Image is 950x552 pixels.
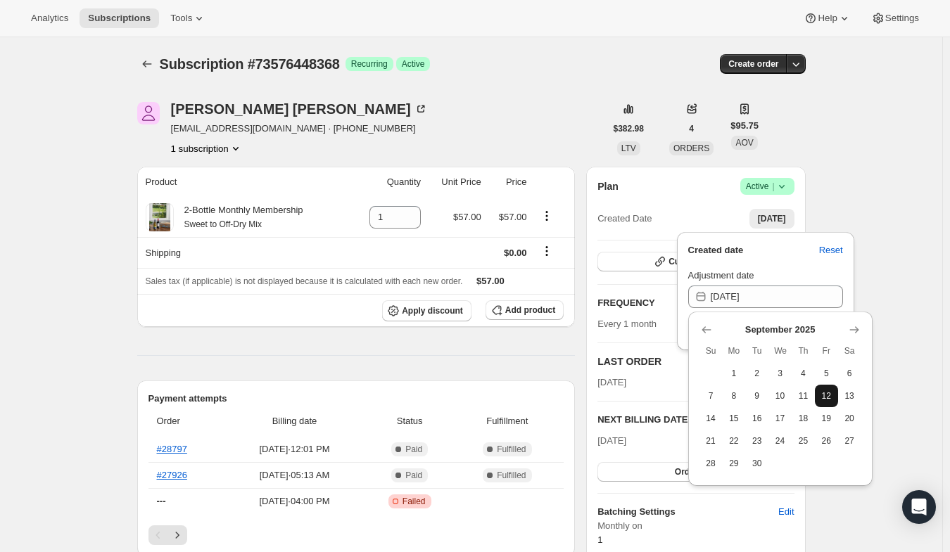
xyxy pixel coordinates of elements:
[705,345,717,357] span: Su
[819,243,843,257] span: Reset
[722,407,745,430] button: Monday September 15 2025
[797,345,809,357] span: Th
[844,368,856,379] span: 6
[350,167,425,198] th: Quantity
[728,345,740,357] span: Mo
[735,138,753,148] span: AOV
[597,413,778,427] h2: NEXT BILLING DATE
[699,452,723,475] button: Sunday September 28 2025
[778,505,794,519] span: Edit
[838,407,861,430] button: Saturday September 20 2025
[751,435,763,447] span: 23
[774,368,786,379] span: 3
[768,430,792,452] button: Wednesday September 24 2025
[148,392,564,406] h2: Payment attempts
[751,413,763,424] span: 16
[797,390,809,402] span: 11
[425,167,486,198] th: Unit Price
[768,362,792,385] button: Wednesday September 3 2025
[229,468,360,482] span: [DATE] · 05:13 AM
[815,430,838,452] button: Friday September 26 2025
[838,362,861,385] button: Saturday September 6 2025
[745,430,768,452] button: Tuesday September 23 2025
[680,119,702,139] button: 4
[497,470,526,481] span: Fulfilled
[768,340,792,362] th: Wednesday
[699,340,723,362] th: Sunday
[382,300,471,321] button: Apply discount
[815,362,838,385] button: Friday September 5 2025
[597,354,764,368] h2: LAST ORDER
[792,407,815,430] button: Thursday September 18 2025
[497,444,526,455] span: Fulfilled
[405,444,422,455] span: Paid
[597,505,778,519] h6: Batching Settings
[728,368,740,379] span: 1
[844,390,856,402] span: 13
[148,525,564,545] nav: Pagination
[728,435,740,447] span: 22
[774,435,786,447] span: 24
[815,385,838,407] button: Friday September 12 2025
[728,390,740,402] span: 8
[453,212,481,222] span: $57.00
[597,296,778,310] h2: FREQUENCY
[902,490,936,524] div: Open Intercom Messenger
[815,407,838,430] button: Friday September 19 2025
[160,56,340,72] span: Subscription #73576448368
[23,8,77,28] button: Analytics
[811,239,851,262] button: Reset
[597,435,626,446] span: [DATE]
[722,340,745,362] th: Monday
[476,276,505,286] span: $57.00
[229,494,360,508] span: [DATE] · 04:00 PM
[697,320,716,340] button: Show previous month, August 2025
[722,385,745,407] button: Monday September 8 2025
[137,102,160,124] span: Patricia Hopkins
[844,345,856,357] span: Sa
[146,276,463,286] span: Sales tax (if applicable) is not displayed because it is calculated with each new order.
[728,458,740,469] span: 29
[699,430,723,452] button: Sunday September 21 2025
[675,466,717,477] span: Order now
[774,390,786,402] span: 10
[148,406,225,437] th: Order
[745,452,768,475] button: Tuesday September 30 2025
[863,8,927,28] button: Settings
[170,13,192,24] span: Tools
[597,212,652,226] span: Created Date
[402,58,425,70] span: Active
[157,444,187,454] a: #28797
[768,407,792,430] button: Wednesday September 17 2025
[821,390,832,402] span: 12
[751,368,763,379] span: 2
[795,8,859,28] button: Help
[505,304,555,316] span: Add product
[821,413,832,424] span: 19
[699,407,723,430] button: Sunday September 14 2025
[844,435,856,447] span: 27
[673,143,709,153] span: ORDERS
[728,58,778,70] span: Create order
[751,390,763,402] span: 9
[597,179,619,193] h2: Plan
[174,203,303,231] div: 2-Bottle Monthly Membership
[838,340,861,362] th: Saturday
[792,362,815,385] button: Thursday September 4 2025
[705,413,717,424] span: 14
[137,54,157,74] button: Subscriptions
[171,122,428,136] span: [EMAIL_ADDRESS][DOMAIN_NAME] · [PHONE_NUMBER]
[351,58,388,70] span: Recurring
[699,385,723,407] button: Sunday September 7 2025
[749,209,794,229] button: [DATE]
[167,525,187,545] button: Next
[157,496,166,506] span: ---
[838,385,861,407] button: Saturday September 13 2025
[821,345,832,357] span: Fr
[229,414,360,428] span: Billing date
[499,212,527,222] span: $57.00
[885,13,919,24] span: Settings
[745,407,768,430] button: Tuesday September 16 2025
[722,362,745,385] button: Monday September 1 2025
[774,413,786,424] span: 17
